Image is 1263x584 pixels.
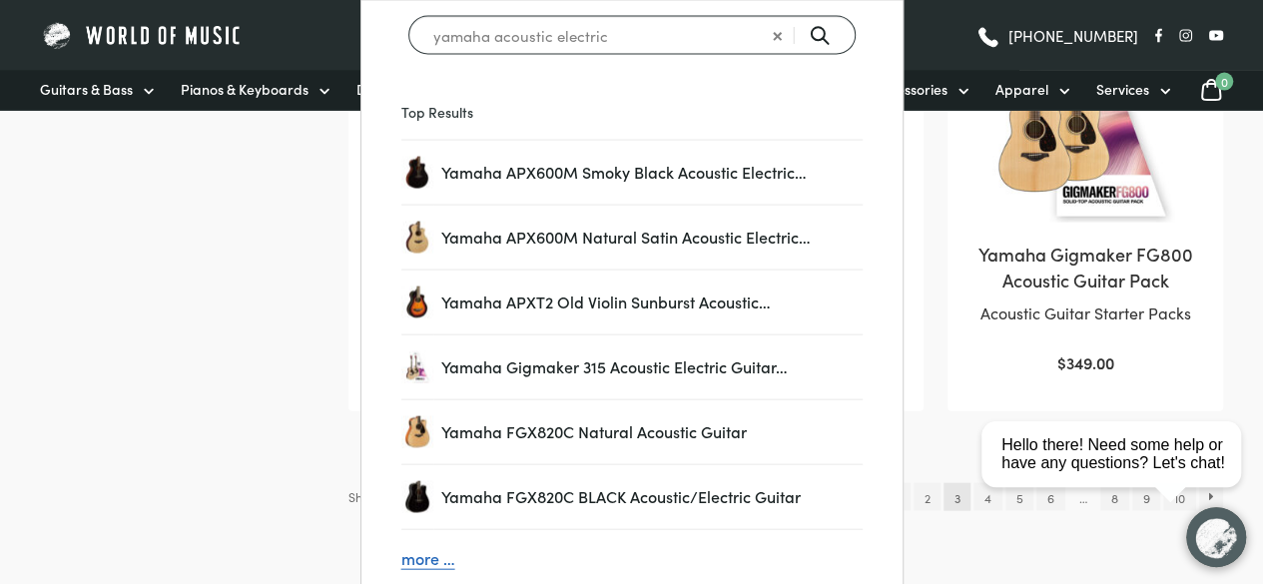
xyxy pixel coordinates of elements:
[441,354,863,380] a: Yamaha Gigmaker 315 Acoustic Electric Guitar…
[401,157,433,189] a: Yamaha APX600M Smoky Black Acoustic Electric…
[40,79,133,100] span: Guitars & Bass
[401,287,433,318] a: Yamaha APXT2 Old Violin Sunburst Acoustic…
[441,160,863,186] a: Yamaha APX600M Smoky Black Acoustic Electric…
[441,290,863,315] a: Yamaha APXT2 Old Violin Sunburst Acoustic…
[401,351,433,383] a: Yamaha Gigmaker 315 Acoustic Electric Guitar…
[401,416,433,448] a: Yamaha FGX820C Natural Acoustic Guitar
[874,79,947,100] span: Accessories
[40,20,245,51] img: World of Music
[1215,73,1233,91] span: 0
[401,481,433,513] a: Yamaha FGX820C BLACK Acoustic/Electric Guitar
[401,157,433,189] img: Yamaha APX600M Smoky Black Acoustic Electric Guitar Front
[348,483,500,511] p: Showing 25–36 of 111 results
[1096,79,1149,100] span: Services
[973,364,1263,584] iframe: Chat with our support team
[408,16,856,55] input: Search for a product ...
[181,79,309,100] span: Pianos & Keyboards
[401,546,863,572] a: more …
[441,484,863,510] a: Yamaha FGX820C BLACK Acoustic/Electric Guitar
[401,287,433,318] img: Yamaha APXT2 Old Violin Sunburst Acoustic Electric Guitar Front
[967,300,1203,326] p: Acoustic Guitar Starter Packs
[441,419,863,445] a: Yamaha FGX820C Natural Acoustic Guitar
[967,242,1203,292] h2: Yamaha Gigmaker FG800 Acoustic Guitar Pack
[401,222,433,254] a: Yamaha APX600M Natural Satin Acoustic Electric…
[944,483,970,511] span: Page 3
[975,21,1138,51] a: [PHONE_NUMBER]
[401,416,433,448] img: Yamaha FGX820C
[1057,351,1066,373] span: $
[401,481,433,513] img: Yamaha FGX820C Black body
[914,483,941,511] a: Page 2
[401,351,433,383] img: Yamaha Gigmaker 315
[1057,351,1114,373] bdi: 349.00
[441,225,863,251] a: Yamaha APX600M Natural Satin Acoustic Electric…
[995,79,1048,100] span: Apparel
[356,79,482,100] span: Drums & Percussion
[1008,28,1138,43] span: [PHONE_NUMBER]
[760,14,796,24] span: Clear
[401,222,433,254] img: Yamaha APX600M Natural Satin Acoustic Electric Guitar Front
